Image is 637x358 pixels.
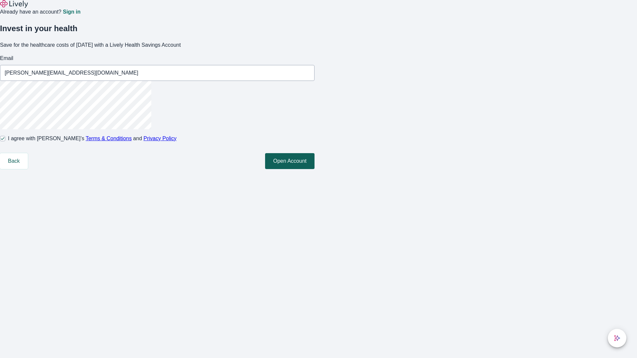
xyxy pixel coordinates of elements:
[608,329,626,347] button: chat
[8,135,177,143] span: I agree with [PERSON_NAME]’s and
[614,335,620,341] svg: Lively AI Assistant
[86,136,132,141] a: Terms & Conditions
[63,9,80,15] a: Sign in
[144,136,177,141] a: Privacy Policy
[265,153,315,169] button: Open Account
